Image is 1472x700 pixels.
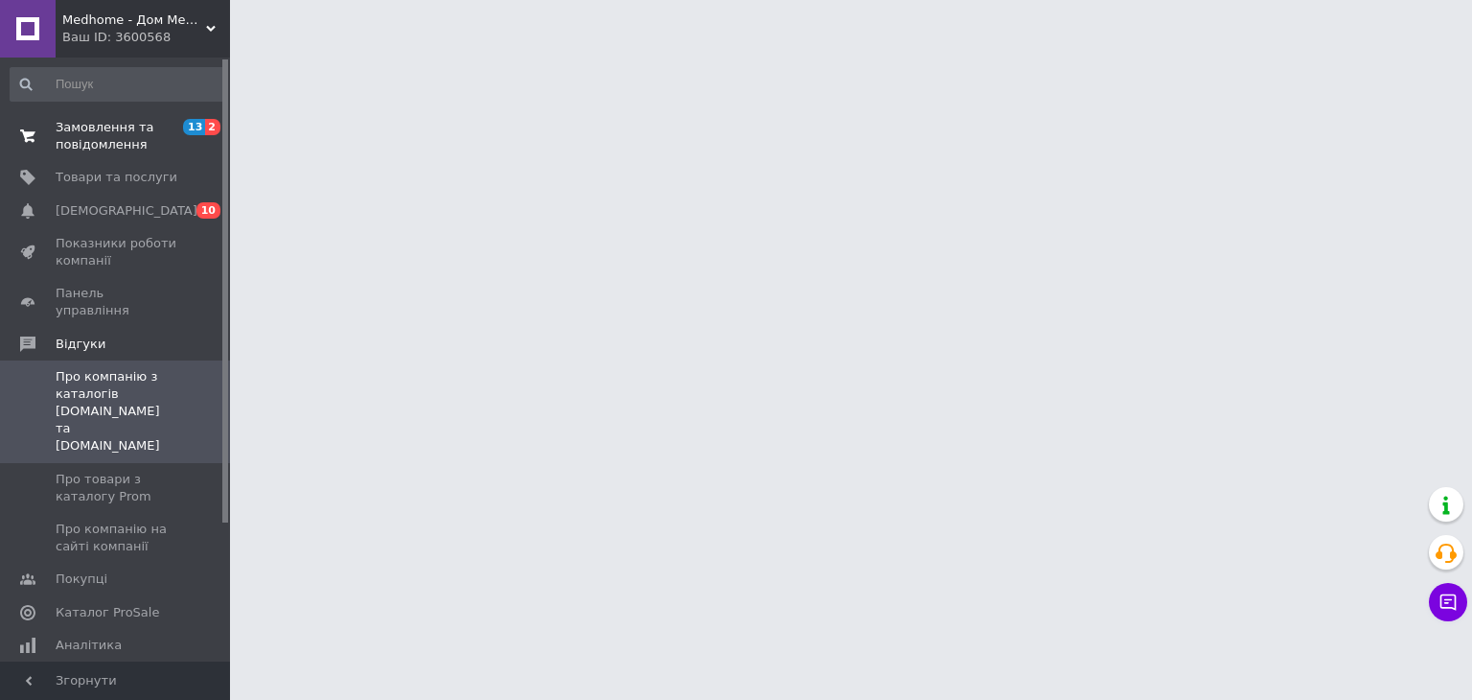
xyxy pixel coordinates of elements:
input: Пошук [10,67,226,102]
span: Показники роботи компанії [56,235,177,269]
button: Чат з покупцем [1429,583,1467,621]
span: [DEMOGRAPHIC_DATA] [56,202,197,220]
span: Замовлення та повідомлення [56,119,177,153]
span: Про компанію з каталогів [DOMAIN_NAME] та [DOMAIN_NAME] [56,368,177,455]
span: 13 [183,119,205,135]
span: Medhome - Дом Медтехники [62,12,206,29]
span: Панель управління [56,285,177,319]
span: Покупці [56,571,107,588]
div: Ваш ID: 3600568 [62,29,230,46]
span: Аналітика [56,637,122,654]
span: 2 [205,119,220,135]
span: Товари та послуги [56,169,177,186]
span: Про компанію на сайті компанії [56,521,177,555]
span: Відгуки [56,336,105,353]
span: 10 [196,202,220,219]
span: Про товари з каталогу Prom [56,471,177,505]
span: Каталог ProSale [56,604,159,621]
